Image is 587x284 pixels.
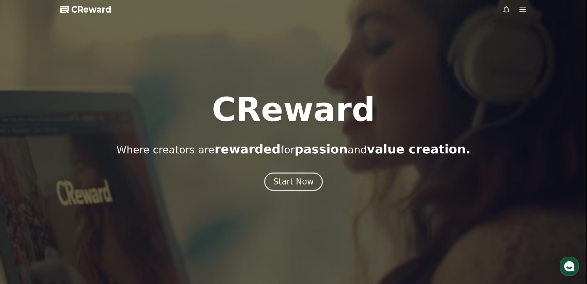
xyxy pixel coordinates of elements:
[295,142,348,156] span: passion
[2,216,45,233] a: Home
[17,226,29,232] span: Home
[88,216,131,233] a: Settings
[264,173,323,191] button: Start Now
[45,216,88,233] a: Messages
[71,4,111,15] span: CReward
[215,142,281,156] span: rewarded
[101,226,118,232] span: Settings
[367,142,470,156] span: value creation.
[57,227,77,232] span: Messages
[264,179,323,186] a: Start Now
[212,93,375,126] h1: CReward
[60,4,111,15] a: CReward
[273,176,314,187] div: Start Now
[117,143,471,156] p: Where creators are for and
